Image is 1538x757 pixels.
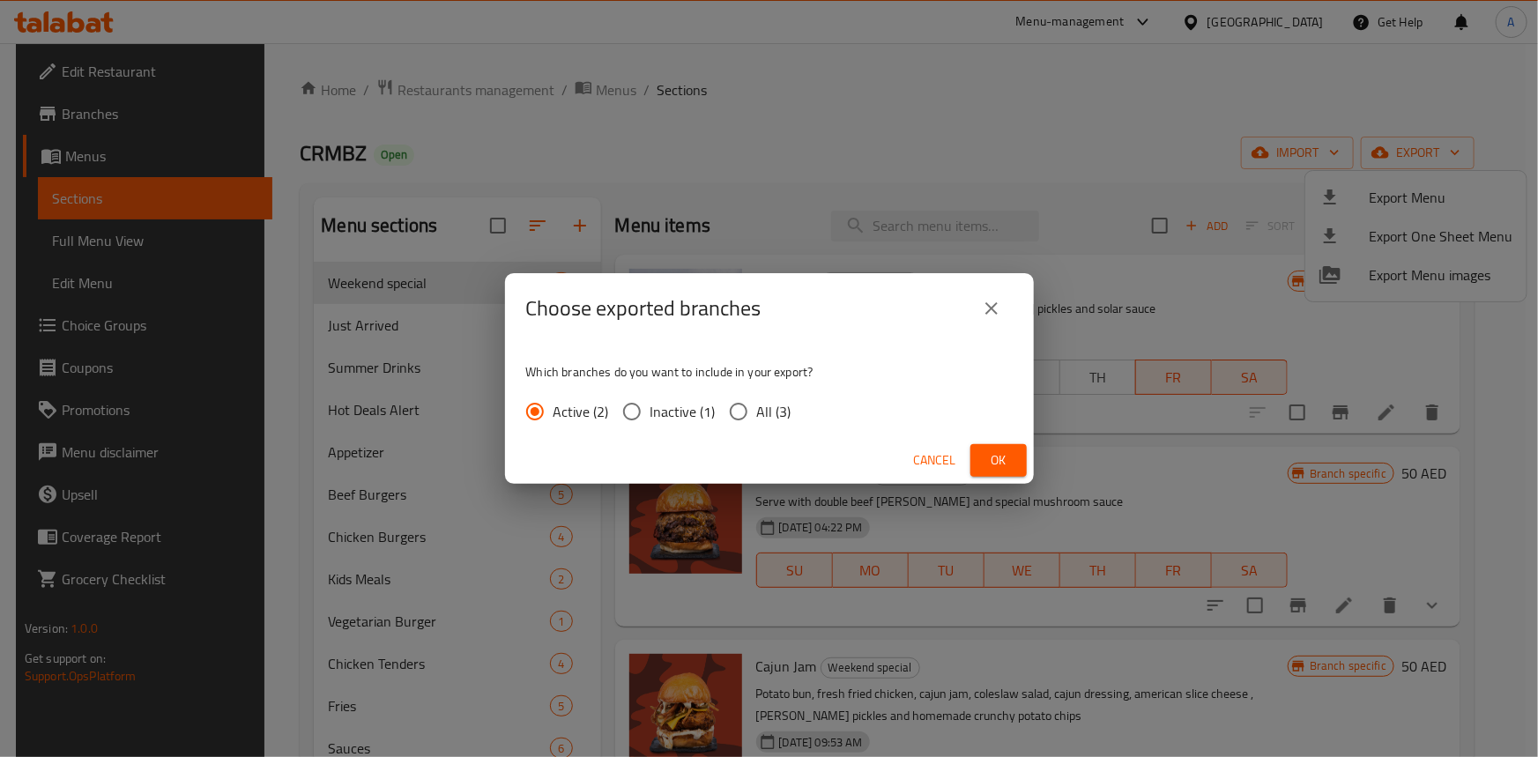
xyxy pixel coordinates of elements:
[526,294,762,323] h2: Choose exported branches
[907,444,963,477] button: Cancel
[984,449,1013,471] span: Ok
[914,449,956,471] span: Cancel
[757,401,791,422] span: All (3)
[970,444,1027,477] button: Ok
[554,401,609,422] span: Active (2)
[526,363,1013,381] p: Which branches do you want to include in your export?
[650,401,716,422] span: Inactive (1)
[970,287,1013,330] button: close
